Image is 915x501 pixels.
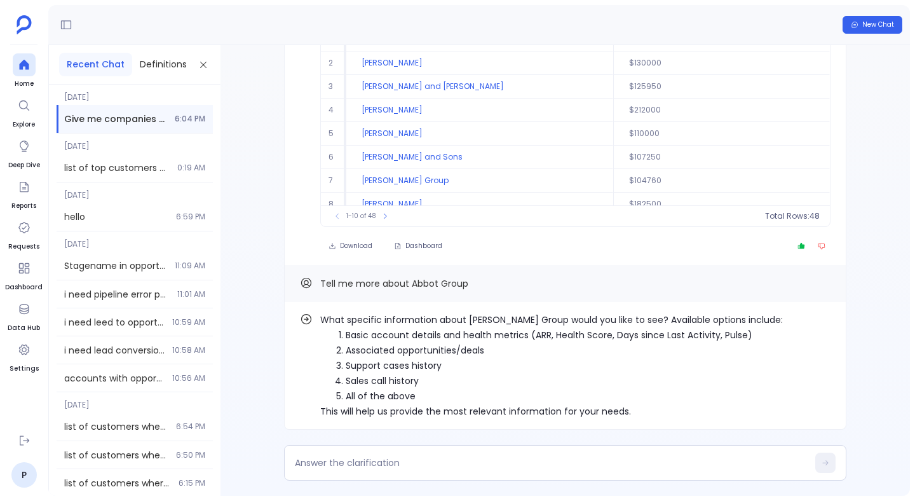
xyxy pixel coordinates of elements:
a: Home [13,53,36,89]
span: Home [13,79,36,89]
img: petavue logo [17,15,32,34]
li: All of the above [346,388,783,404]
button: Definitions [132,53,194,76]
td: 5 [321,122,346,146]
li: Support cases history [346,358,783,373]
span: i need lead conversion rate [64,344,165,357]
td: [PERSON_NAME] [346,122,613,146]
span: Reports [11,201,36,211]
span: [DATE] [57,182,213,200]
span: Requests [8,242,39,252]
td: $104760 [613,169,830,193]
a: Deep Dive [8,135,40,170]
td: 6 [321,146,346,169]
td: $110000 [613,122,830,146]
span: 6:50 PM [176,450,205,460]
span: list of customers where account amount > 10000 [64,420,168,433]
span: Total Rows: [765,211,810,221]
span: accounts with opportunities and number of leads [64,372,165,385]
button: Download [320,237,381,255]
td: $125950 [613,75,830,99]
p: This will help us provide the most relevant information for your needs. [320,404,783,419]
td: $107250 [613,146,830,169]
span: Give me companies with ARR greater than 100k [64,113,167,125]
span: Explore [13,120,36,130]
span: i need pipeline error percentage [64,288,170,301]
span: list of top customers where account amount > 10000. Ask clarifications. [64,161,170,174]
span: Deep Dive [8,160,40,170]
button: Dashboard [386,237,451,255]
a: Requests [8,216,39,252]
span: 6:54 PM [176,422,205,432]
li: Associated opportunities/deals [346,343,783,358]
span: 6:59 PM [176,212,205,222]
a: Settings [10,338,39,374]
span: hello [64,210,168,223]
span: Download [340,242,372,251]
a: P [11,462,37,488]
span: [DATE] [57,231,213,249]
td: [PERSON_NAME] and [PERSON_NAME] [346,75,613,99]
p: What specific information about [PERSON_NAME] Group would you like to see? Available options incl... [320,312,783,327]
li: Basic account details and health metrics (ARR, Health Score, Days since Last Activity, Pulse) [346,327,783,343]
td: [PERSON_NAME] Group [346,169,613,193]
td: $130000 [613,51,830,75]
span: New Chat [862,20,894,29]
span: Stagename in opportunityhistories [64,259,167,272]
td: 8 [321,193,346,216]
span: 10:59 AM [172,317,205,327]
td: 7 [321,169,346,193]
td: [PERSON_NAME] [346,99,613,122]
span: i need leed to opportunity ratio [64,316,165,329]
span: 6:04 PM [175,114,205,124]
span: list of customers where account amount > 10000 [64,449,168,462]
td: [PERSON_NAME] [346,193,613,216]
span: Dashboard [5,282,43,292]
span: [DATE] [57,85,213,102]
span: [DATE] [57,134,213,151]
td: [PERSON_NAME] and Sons [346,146,613,169]
span: Data Hub [8,323,40,333]
a: Explore [13,94,36,130]
td: 4 [321,99,346,122]
td: 2 [321,51,346,75]
span: Dashboard [405,242,442,251]
span: 1-10 of 48 [346,211,376,221]
span: Settings [10,364,39,374]
button: New Chat [843,16,902,34]
span: Tell me more about Abbot Group [320,277,468,290]
td: 3 [321,75,346,99]
td: [PERSON_NAME] [346,51,613,75]
span: 48 [810,211,820,221]
span: 11:09 AM [175,261,205,271]
a: Reports [11,175,36,211]
span: 10:58 AM [172,345,205,355]
span: 10:56 AM [172,373,205,383]
li: Sales call history [346,373,783,388]
a: Data Hub [8,298,40,333]
span: 0:19 AM [177,163,205,173]
td: $212000 [613,99,830,122]
span: list of customers where account amount > 10000 [64,477,171,490]
button: Recent Chat [59,53,132,76]
a: Dashboard [5,257,43,292]
span: 6:15 PM [179,478,205,488]
span: [DATE] [57,392,213,410]
td: $182500 [613,193,830,216]
span: 11:01 AM [177,289,205,299]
